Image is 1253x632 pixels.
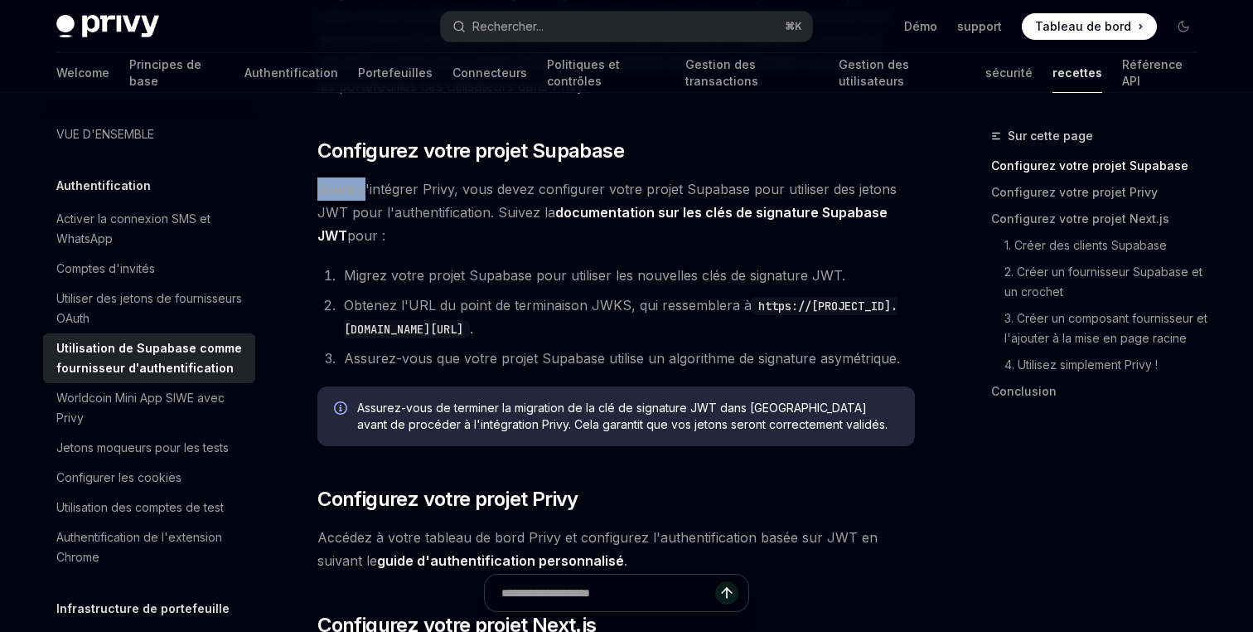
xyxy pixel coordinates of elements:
a: Politiques et contrôles [547,53,666,93]
a: Conclusion [991,378,1210,405]
li: Obtenez l'URL du point de terminaison JWKS, qui ressemblera à . [339,294,915,340]
a: Démo [904,18,937,35]
a: Authentification [244,53,338,93]
span: Configurez votre projet Supabase [317,138,624,164]
a: Principes de base [129,53,225,93]
a: 1. Créer des clients Supabase [991,232,1210,259]
a: documentation sur les clés de signature Supabase JWT [317,204,888,245]
a: Authentification de l'extension Chrome [43,523,255,572]
span: Accédez à votre tableau de bord Privy et configurez l'authentification basée sur JWT en suivant le . [317,526,915,572]
a: Utilisation des comptes de test [43,493,255,523]
a: support [957,18,1002,35]
a: Utiliser des jetons de fournisseurs OAuth [43,284,255,333]
a: Configurer les cookies [43,463,255,493]
a: Welcome [56,53,109,93]
span: ⌘K [785,20,802,33]
div: Comptes d'invités [56,259,155,279]
a: Jetons moqueurs pour les tests [43,433,255,463]
a: 4. Utilisez simplement Privy ! [991,352,1210,378]
a: Gestion des utilisateurs [839,53,965,93]
a: Portefeuilles [358,53,433,93]
div: Activer la connexion SMS et WhatsApp [56,209,245,249]
input: Poser une question... [501,575,715,611]
h5: Infrastructure de portefeuille [56,599,230,619]
a: Configurez votre projet Privy [991,179,1210,206]
li: Assurez-vous que votre projet Supabase utilise un algorithme de signature asymétrique. [339,347,915,370]
img: logo sombre [56,15,159,38]
a: Configurez votre projet Next.js [991,206,1210,232]
a: Worldcoin Mini App SIWE avec Privy [43,383,255,433]
span: Sur cette page [1008,126,1093,146]
div: Utilisation de Supabase comme fournisseur d'authentification [56,338,245,378]
a: Utilisation de Supabase comme fournisseur d'authentification [43,333,255,383]
button: Rechercher...⌘K [441,12,812,41]
a: guide d'authentification personnalisé [377,552,624,570]
a: 2. Créer un fournisseur Supabase et un crochet [991,259,1210,305]
a: Comptes d'invités [43,254,255,284]
div: Worldcoin Mini App SIWE avec Privy [56,388,245,428]
div: VUE D'ENSEMBLE [56,124,154,144]
a: Référence API [1122,53,1197,93]
a: VUE D'ENSEMBLE [43,119,255,149]
button: Basculer le mode sombre [1170,13,1197,40]
div: Jetons moqueurs pour les tests [56,438,229,458]
span: Assurez-vous de terminer la migration de la clé de signature JWT dans [GEOGRAPHIC_DATA] avant de ... [357,400,898,433]
a: Configurez votre projet Supabase [991,153,1210,179]
svg: info [334,401,351,418]
div: Utilisation des comptes de test [56,498,224,518]
a: sécurité [985,53,1033,93]
a: Activer la connexion SMS et WhatsApp [43,204,255,254]
li: Migrez votre projet Supabase pour utiliser les nouvelles clés de signature JWT. [339,264,915,287]
div: Authentification de l'extension Chrome [56,527,245,567]
a: Gestion des transactions [685,53,819,93]
a: 3. Créer un composant fournisseur et l'ajouter à la mise en page racine [991,305,1210,352]
span: Configurez votre projet Privy [317,486,578,513]
div: Configurer les cookies [56,468,181,488]
div: Rechercher... [472,17,544,36]
a: recettes [1052,53,1102,93]
h5: Authentification [56,176,151,196]
span: Tableau de bord [1035,18,1131,35]
button: Envoyer un message [715,581,738,605]
a: Tableau de bord [1022,13,1157,40]
div: Utiliser des jetons de fournisseurs OAuth [56,289,245,328]
a: Connecteurs [452,53,527,93]
span: Avant d'intégrer Privy, vous devez configurer votre projet Supabase pour utiliser des jetons JWT ... [317,177,915,247]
